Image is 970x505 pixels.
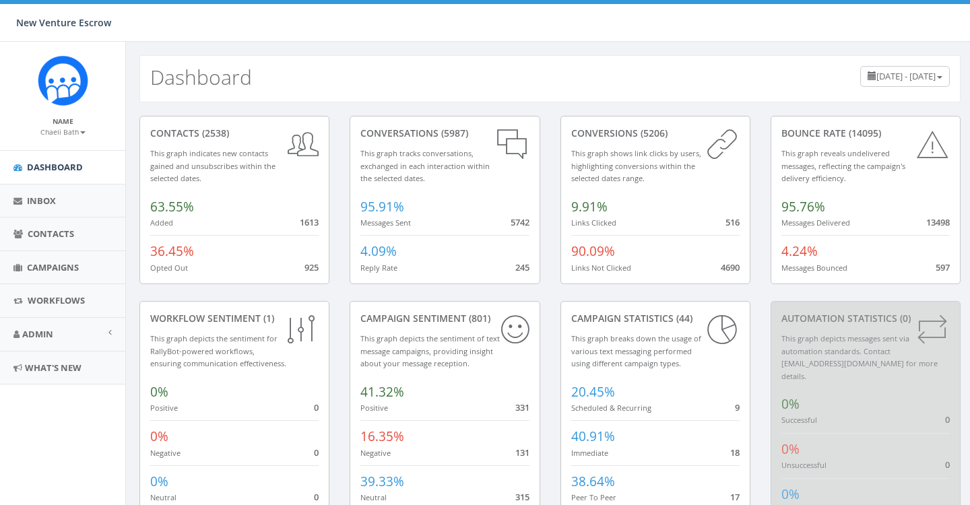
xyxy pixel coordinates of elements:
span: (1) [261,312,274,325]
span: 90.09% [571,242,615,260]
small: Messages Sent [360,217,411,228]
span: (44) [674,312,692,325]
span: 597 [936,261,950,273]
span: 4.09% [360,242,397,260]
small: Opted Out [150,263,188,273]
small: Negative [150,448,181,458]
small: Messages Bounced [781,263,847,273]
span: 40.91% [571,428,615,445]
span: New Venture Escrow [16,16,111,29]
span: Campaigns [27,261,79,273]
small: Chaeli Bath [40,127,86,137]
small: Positive [360,403,388,413]
div: Campaign Sentiment [360,312,529,325]
small: Successful [781,415,817,425]
small: This graph reveals undelivered messages, reflecting the campaign's delivery efficiency. [781,148,905,183]
span: 13498 [926,216,950,228]
span: 18 [730,446,740,459]
div: Automation Statistics [781,312,950,325]
span: 1613 [300,216,319,228]
span: 0% [781,485,800,503]
span: Contacts [28,228,74,240]
span: Dashboard [27,161,83,173]
span: 4690 [721,261,740,273]
div: Workflow Sentiment [150,312,319,325]
small: Links Clicked [571,217,616,228]
span: 4.24% [781,242,818,260]
span: 315 [515,491,529,503]
small: Positive [150,403,178,413]
small: Scheduled & Recurring [571,403,651,413]
span: 9.91% [571,198,608,215]
span: 17 [730,491,740,503]
small: Reply Rate [360,263,397,273]
span: 0% [150,473,168,490]
div: Campaign Statistics [571,312,740,325]
span: Admin [22,328,53,340]
small: Added [150,217,173,228]
div: contacts [150,127,319,140]
span: 0 [314,491,319,503]
span: 331 [515,401,529,413]
span: (5987) [439,127,468,139]
small: Neutral [360,492,387,502]
span: 131 [515,446,529,459]
span: 0 [945,459,950,471]
span: 0 [945,413,950,426]
span: 20.45% [571,383,615,401]
span: 41.32% [360,383,404,401]
small: This graph depicts the sentiment of text message campaigns, providing insight about your message ... [360,333,500,368]
img: Rally_Corp_Icon_1.png [38,55,88,106]
span: (14095) [846,127,881,139]
span: 95.91% [360,198,404,215]
small: Neutral [150,492,176,502]
small: This graph breaks down the usage of various text messaging performed using different campaign types. [571,333,701,368]
span: Inbox [27,195,56,207]
small: Immediate [571,448,608,458]
a: Chaeli Bath [40,125,86,137]
small: This graph shows link clicks by users, highlighting conversions within the selected dates range. [571,148,701,183]
span: 0% [781,440,800,458]
span: 9 [735,401,740,413]
small: Links Not Clicked [571,263,631,273]
span: 0% [150,428,168,445]
span: 0 [314,401,319,413]
h2: Dashboard [150,66,252,88]
small: Unsuccessful [781,460,827,470]
span: 245 [515,261,529,273]
span: (801) [466,312,490,325]
span: [DATE] - [DATE] [876,70,936,82]
small: Negative [360,448,391,458]
small: Messages Delivered [781,217,850,228]
small: This graph depicts messages sent via automation standards. Contact [EMAIL_ADDRESS][DOMAIN_NAME] f... [781,333,938,381]
span: 36.45% [150,242,194,260]
small: Peer To Peer [571,492,616,502]
span: 516 [725,216,740,228]
span: 38.64% [571,473,615,490]
span: (0) [897,312,911,325]
span: 39.33% [360,473,404,490]
span: 63.55% [150,198,194,215]
span: (5206) [638,127,668,139]
small: This graph indicates new contacts gained and unsubscribes within the selected dates. [150,148,276,183]
small: This graph tracks conversations, exchanged in each interaction within the selected dates. [360,148,490,183]
span: 5742 [511,216,529,228]
small: This graph depicts the sentiment for RallyBot-powered workflows, ensuring communication effective... [150,333,286,368]
div: conversations [360,127,529,140]
span: 925 [304,261,319,273]
span: What's New [25,362,82,374]
span: 0 [314,446,319,459]
span: 0% [150,383,168,401]
small: Name [53,116,73,126]
span: 95.76% [781,198,825,215]
div: Bounce Rate [781,127,950,140]
span: (2538) [199,127,229,139]
span: 16.35% [360,428,404,445]
span: Workflows [28,294,85,306]
div: conversions [571,127,740,140]
span: 0% [781,395,800,413]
